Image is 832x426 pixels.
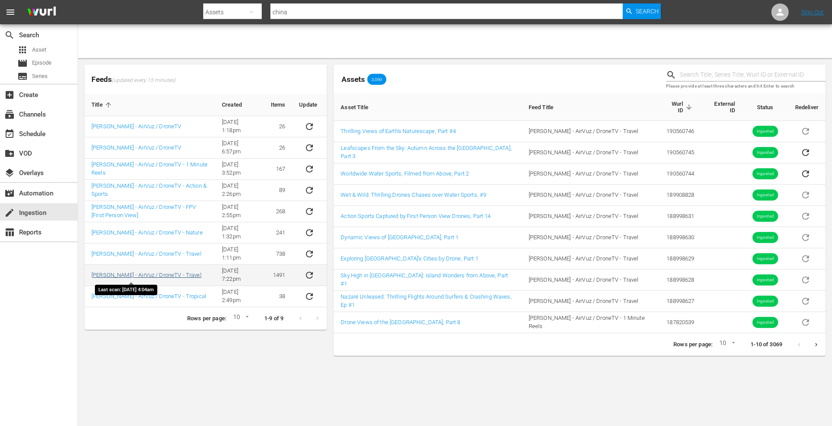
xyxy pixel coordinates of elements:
td: [DATE] 6:57pm [215,137,264,159]
td: [PERSON_NAME] - AirVuz / DroneTV - Travel [522,142,658,163]
span: Wurl ID [665,101,695,114]
span: Ingestion [4,208,15,218]
td: 738 [264,244,292,265]
a: [PERSON_NAME] - AirVuz / DroneTV - Travel [91,250,201,257]
span: Ingested [752,234,778,241]
td: 188998631 [658,206,702,227]
a: [PERSON_NAME] - AirVuz / DroneTV [91,144,181,151]
span: Feeds [84,72,327,87]
span: Search [4,30,15,40]
span: Episode [17,58,28,68]
a: Wet & Wild: Thrilling Drones Chases over Water Sports, #9 [341,192,486,198]
span: Asset [17,45,28,55]
th: Feed Title [522,94,658,121]
span: Ingested [752,192,778,198]
td: 89 [264,180,292,201]
a: [PERSON_NAME] - AirVuz / DroneTV - Nature [91,229,203,236]
span: VOD [4,148,15,159]
td: 268 [264,201,292,222]
a: Thrilling Views of Earth's Naturescape, Part #4 [341,128,456,134]
td: 189908828 [658,185,702,206]
td: [PERSON_NAME] - AirVuz / DroneTV - Travel [522,270,658,291]
td: [PERSON_NAME] - AirVuz / DroneTV - Travel [522,227,658,248]
td: [DATE] 1:11pm [215,244,264,265]
td: [DATE] 1:32pm [215,222,264,244]
td: 241 [264,222,292,244]
span: Create [4,90,15,100]
span: Channels [4,109,15,120]
a: [PERSON_NAME] - AirVuz / DroneTV - FPV [First Person View] [91,204,196,218]
p: 1-9 of 9 [264,315,283,323]
th: Update [292,94,327,116]
span: Ingested [752,171,778,177]
td: [PERSON_NAME] - AirVuz / DroneTV - Travel [522,163,658,185]
span: Schedule [4,129,15,139]
td: 187820539 [658,312,702,333]
span: Asset is in future lineups. Remove all episodes that contain this asset before redelivering [795,191,816,198]
a: Action Sports Captured by First Person View Drones, Part 14 [341,213,491,219]
td: [DATE] 3:52pm [215,159,264,180]
span: Assets [341,75,365,84]
p: Rows per page: [187,315,226,323]
td: [PERSON_NAME] - AirVuz / DroneTV - Travel [522,206,658,227]
a: Dynamic Views of [GEOGRAPHIC_DATA], Part 1 [341,234,458,241]
span: Ingested [752,319,778,326]
a: Sky High in [GEOGRAPHIC_DATA]: Island Wonders from Above, Part #1 [341,272,508,287]
a: [PERSON_NAME] - AirVuz / DroneTV - Tropical [91,293,206,299]
a: Leafscapes From the Sky: Autumn Across the [GEOGRAPHIC_DATA], Part 3 [341,145,512,159]
td: 1491 [264,265,292,286]
p: 1-10 of 3069 [751,341,782,349]
span: Ingested [752,256,778,262]
span: Asset is in future lineups. Remove all episodes that contain this asset before redelivering [795,212,816,219]
a: [PERSON_NAME] - AirVuz / DroneTV - Action & Sports [91,182,207,197]
span: Search [636,3,659,19]
th: External ID [702,94,742,121]
a: [PERSON_NAME] - AirVuz / DroneTV - Travel [91,272,201,278]
td: [DATE] 2:55pm [215,201,264,222]
td: 188998630 [658,227,702,248]
span: Asset is in future lineups. Remove all episodes that contain this asset before redelivering [795,319,816,325]
td: 167 [264,159,292,180]
td: [PERSON_NAME] - AirVuz / DroneTV - Travel [522,248,658,270]
a: Nazaré Unleased: Thrilling Flights Around Surfers & Crashing Waves, Ep #1 [341,293,511,308]
td: 38 [264,286,292,307]
th: Items [264,94,292,116]
span: Automation [4,188,15,198]
span: Asset is in future lineups. Remove all episodes that contain this asset before redelivering [795,127,816,134]
img: ans4CAIJ8jUAAAAAAAAAAAAAAAAAAAAAAAAgQb4GAAAAAAAAAAAAAAAAAAAAAAAAJMjXAAAAAAAAAAAAAAAAAAAAAAAAgAT5G... [21,2,62,23]
a: [PERSON_NAME] - AirVuz / DroneTV - 1 Minute Reels [91,161,208,176]
div: 10 [716,338,737,351]
td: [DATE] 1:18pm [215,116,264,137]
td: [DATE] 7:22pm [215,265,264,286]
td: 26 [264,116,292,137]
p: Rows per page: [673,341,712,349]
span: Ingested [752,128,778,135]
span: Series [32,72,48,81]
span: Ingested [752,277,778,283]
td: [PERSON_NAME] - AirVuz / DroneTV - Travel [522,121,658,142]
td: 188998629 [658,248,702,270]
span: Asset is in future lineups. Remove all episodes that contain this asset before redelivering [795,297,816,304]
input: Search Title, Series Title, Wurl ID or External ID [680,68,825,81]
span: Asset Title [341,103,380,111]
span: 3,069 [367,77,386,82]
td: 190560746 [658,121,702,142]
table: sticky table [84,94,327,307]
span: Title [91,101,114,109]
th: Status [742,94,788,121]
td: [PERSON_NAME] - AirVuz / DroneTV - Travel [522,185,658,206]
div: 10 [230,312,250,325]
a: Exploring [GEOGRAPHIC_DATA]'s Cities by Drone, Part 1 [341,255,478,262]
span: Overlays [4,168,15,178]
td: 190560745 [658,142,702,163]
span: Asset is in future lineups. Remove all episodes that contain this asset before redelivering [795,276,816,283]
td: [DATE] 2:26pm [215,180,264,201]
span: Created [222,101,253,109]
button: Search [623,3,661,19]
span: Series [17,71,28,81]
td: 190560744 [658,163,702,185]
a: Drone Views of the [GEOGRAPHIC_DATA], Part 8 [341,319,460,325]
p: Please provide at least three characters and hit Enter to search [666,83,825,90]
span: Asset is in future lineups. Remove all episodes that contain this asset before redelivering [795,255,816,261]
span: Ingested [752,213,778,220]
